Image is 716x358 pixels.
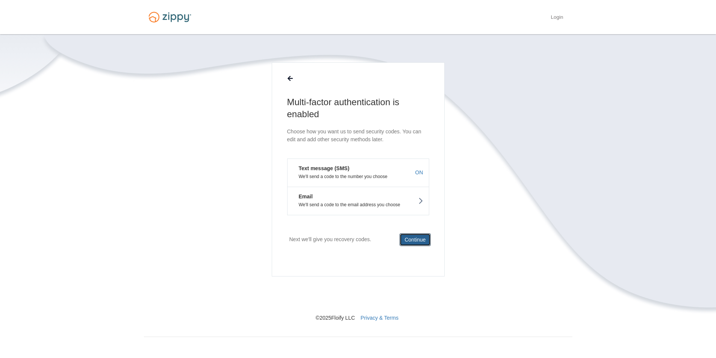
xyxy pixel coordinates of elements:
[551,14,563,22] a: Login
[287,159,429,187] button: Text message (SMS)We'll send a code to the number you chooseON
[287,96,429,120] h1: Multi-factor authentication is enabled
[289,233,371,246] p: Next we'll give you recovery codes.
[293,202,423,207] p: We'll send a code to the email address you choose
[293,174,423,179] p: We'll send a code to the number you choose
[400,233,430,246] button: Continue
[287,128,429,144] p: Choose how you want us to send security codes. You can edit and add other security methods later.
[293,193,313,200] em: Email
[360,315,398,321] a: Privacy & Terms
[144,8,196,26] img: Logo
[287,187,429,215] button: EmailWe'll send a code to the email address you choose
[144,276,572,322] nav: © 2025 Floify LLC
[415,169,423,176] span: ON
[293,165,350,172] em: Text message (SMS)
